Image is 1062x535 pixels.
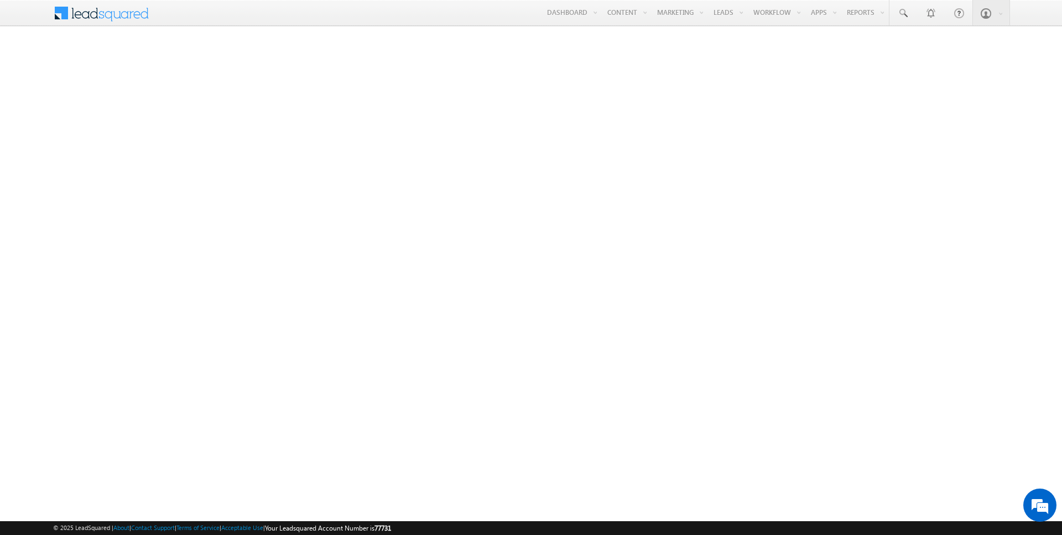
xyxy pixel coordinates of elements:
span: 77731 [374,524,391,532]
a: Acceptable Use [221,524,263,531]
a: Terms of Service [176,524,220,531]
a: Contact Support [131,524,175,531]
span: © 2025 LeadSquared | | | | | [53,523,391,533]
span: Your Leadsquared Account Number is [265,524,391,532]
a: About [113,524,129,531]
